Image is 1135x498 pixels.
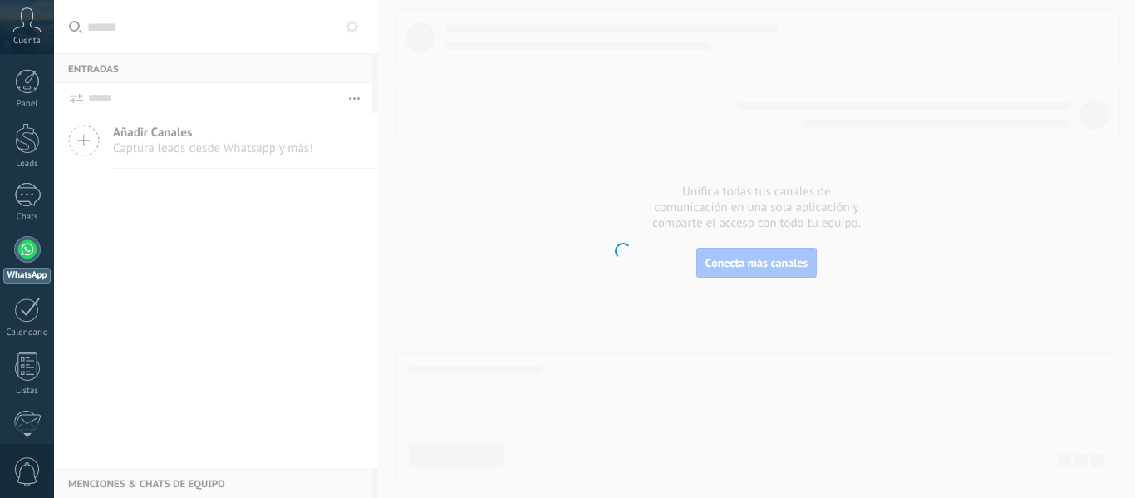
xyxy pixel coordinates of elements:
[3,268,51,284] div: WhatsApp
[3,386,52,397] div: Listas
[3,159,52,170] div: Leads
[3,328,52,338] div: Calendario
[13,36,41,47] span: Cuenta
[3,212,52,223] div: Chats
[3,99,52,110] div: Panel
